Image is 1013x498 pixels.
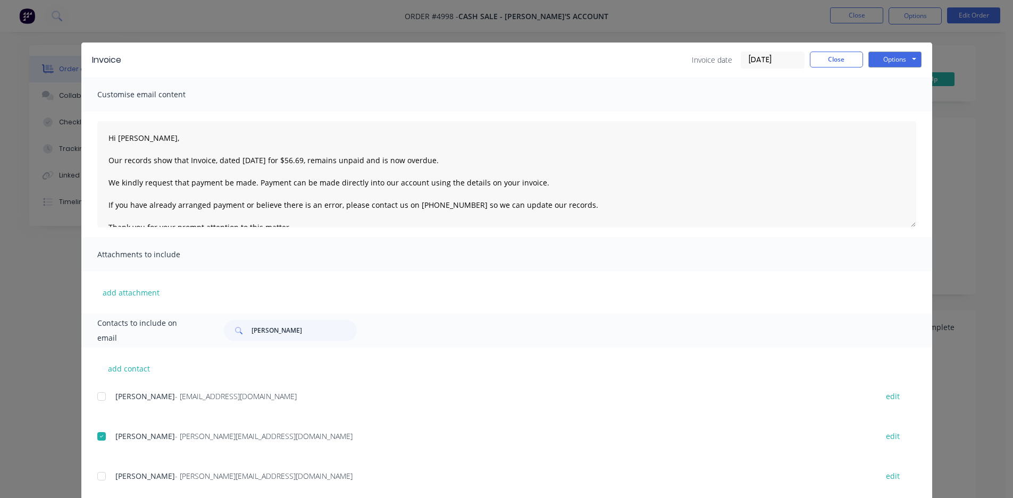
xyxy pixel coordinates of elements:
[880,469,906,483] button: edit
[97,247,214,262] span: Attachments to include
[97,121,916,227] textarea: Hi [PERSON_NAME], Our records show that Invoice, dated [DATE] for $56.69, remains unpaid and is n...
[115,431,175,441] span: [PERSON_NAME]
[97,284,165,300] button: add attachment
[175,391,297,401] span: - [EMAIL_ADDRESS][DOMAIN_NAME]
[92,54,121,66] div: Invoice
[97,316,198,345] span: Contacts to include on email
[175,471,353,481] span: - [PERSON_NAME][EMAIL_ADDRESS][DOMAIN_NAME]
[175,431,353,441] span: - [PERSON_NAME][EMAIL_ADDRESS][DOMAIN_NAME]
[692,54,732,65] span: Invoice date
[810,52,863,67] button: Close
[880,429,906,443] button: edit
[868,52,922,67] button: Options
[880,389,906,403] button: edit
[97,87,214,102] span: Customise email content
[97,360,161,376] button: add contact
[252,320,357,341] input: Search...
[115,471,175,481] span: [PERSON_NAME]
[115,391,175,401] span: [PERSON_NAME]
